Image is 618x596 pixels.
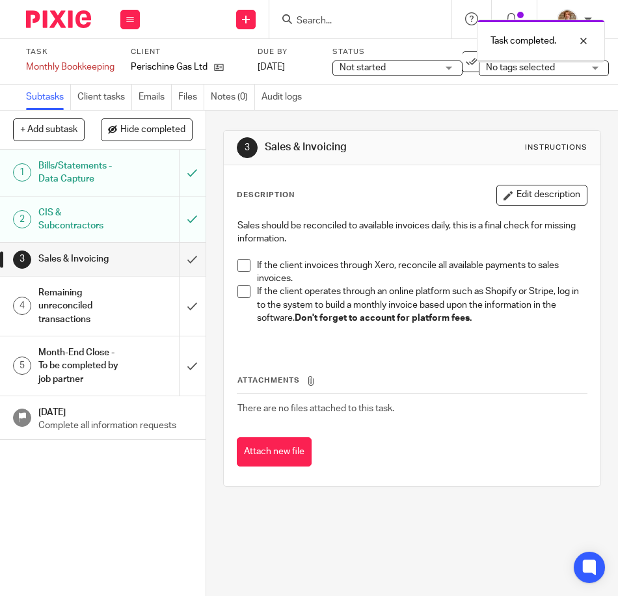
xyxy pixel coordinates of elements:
span: There are no files attached to this task. [237,404,394,413]
p: If the client invoices through Xero, reconcile all available payments to sales invoices. [257,259,587,286]
div: 3 [13,251,31,269]
h1: Sales & Invoicing [38,249,124,269]
label: Client [131,47,245,57]
h1: [DATE] [38,403,193,419]
strong: Don't forget to account for platform fees. [295,314,472,323]
p: Perischine Gas Ltd [131,61,208,74]
h1: Bills/Statements - Data Capture [38,156,124,189]
p: Complete all information requests [38,419,193,432]
img: Pixie [26,10,91,28]
span: Hide completed [120,125,185,135]
div: 4 [13,297,31,315]
input: Search [295,16,412,27]
p: Task completed. [490,34,556,47]
h1: CIS & Subcontractors [38,203,124,236]
span: Not started [340,63,386,72]
div: 5 [13,357,31,375]
a: Audit logs [262,85,308,110]
div: 3 [237,137,258,158]
span: Attachments [237,377,300,384]
img: WhatsApp%20Image%202025-04-23%20at%2010.20.30_16e186ec.jpg [557,9,578,30]
span: [DATE] [258,62,285,72]
p: If the client operates through an online platform such as Shopify or Stripe, log in to the system... [257,285,587,325]
div: 2 [13,210,31,228]
button: Attach new file [237,437,312,467]
h1: Month-End Close - To be completed by job partner [38,343,124,389]
div: Monthly Bookkeeping [26,61,114,74]
p: Description [237,190,295,200]
span: No tags selected [486,63,555,72]
label: Due by [258,47,316,57]
a: Notes (0) [211,85,255,110]
div: Instructions [525,142,587,153]
a: Emails [139,85,172,110]
label: Task [26,47,114,57]
h1: Sales & Invoicing [265,141,440,154]
a: Files [178,85,204,110]
p: Sales should be reconciled to available invoices daily, this is a final check for missing informa... [237,219,587,246]
div: 1 [13,163,31,182]
a: Subtasks [26,85,71,110]
button: + Add subtask [13,118,85,141]
a: Client tasks [77,85,132,110]
button: Hide completed [101,118,193,141]
button: Edit description [496,185,587,206]
h1: Remaining unreconciled transactions [38,283,124,329]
